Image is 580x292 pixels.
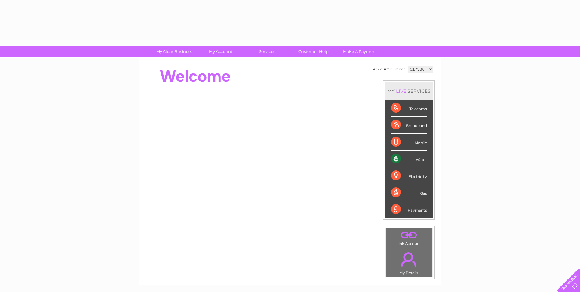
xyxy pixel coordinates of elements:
a: Make A Payment [335,46,385,57]
div: Electricity [391,167,427,184]
a: . [387,230,431,241]
div: MY SERVICES [385,82,433,100]
td: Account number [371,64,406,74]
div: Broadband [391,117,427,133]
td: My Details [385,247,433,277]
td: Link Account [385,228,433,247]
a: Services [242,46,292,57]
div: Mobile [391,134,427,151]
div: Gas [391,184,427,201]
div: Water [391,151,427,167]
div: Payments [391,201,427,218]
div: LIVE [395,88,408,94]
div: Telecoms [391,100,427,117]
a: . [387,249,431,270]
a: My Account [195,46,246,57]
a: My Clear Business [149,46,199,57]
a: Customer Help [288,46,339,57]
